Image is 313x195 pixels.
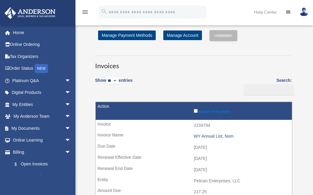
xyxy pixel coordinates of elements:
a: Past Invoices [8,170,77,182]
a: My Anderson Teamarrow_drop_down [4,110,80,123]
span: arrow_drop_down [65,75,77,87]
input: Search: [244,84,294,96]
a: Manage Account [163,30,202,40]
a: Order StatusNEW [4,62,80,75]
label: Search: [241,77,292,95]
h3: Invoices [95,56,292,71]
a: $Open Invoices [8,158,74,171]
a: menu [81,11,89,16]
a: Online Learningarrow_drop_down [4,134,80,146]
td: [DATE] [96,153,292,165]
i: search [101,8,107,15]
td: 2159794 [96,120,292,131]
a: Manage Payment Methods [98,30,156,40]
span: arrow_drop_down [65,146,77,158]
span: arrow_drop_down [65,98,77,111]
span: arrow_drop_down [65,134,77,147]
div: NEW [35,64,48,73]
a: Billingarrow_drop_down [4,146,77,158]
select: Showentries [106,78,119,85]
td: [DATE] [96,142,292,153]
span: arrow_drop_down [65,110,77,123]
div: WY Annual List, Nom [194,134,289,139]
img: User Pic [299,8,308,16]
input: Include in Payment [194,109,198,113]
a: Platinum Q&Aarrow_drop_down [4,75,80,87]
a: Digital Productsarrow_drop_down [4,87,80,99]
span: $ [18,161,21,168]
a: My Documentsarrow_drop_down [4,122,80,134]
td: Pelican Enterprises, LLC [96,175,292,187]
a: My Entitiesarrow_drop_down [4,98,80,110]
span: arrow_drop_down [65,87,77,99]
label: Show entries [95,77,133,91]
img: Anderson Advisors Platinum Portal [3,7,57,19]
i: menu [81,8,89,16]
a: Home [4,27,80,39]
a: Tax Organizers [4,50,80,62]
a: Online Ordering [4,39,80,51]
label: Include in Payment [194,108,289,114]
span: arrow_drop_down [65,122,77,135]
td: [DATE] [96,164,292,176]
